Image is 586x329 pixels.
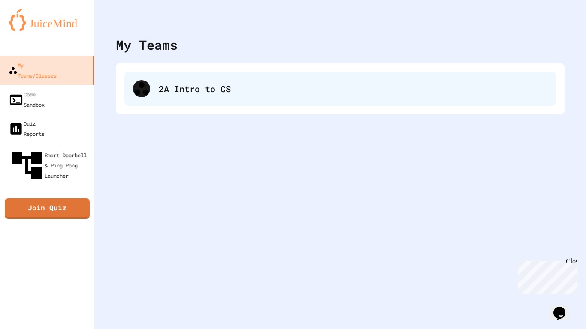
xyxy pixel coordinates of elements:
div: My Teams [116,35,178,54]
iframe: chat widget [515,257,577,294]
div: My Teams/Classes [9,60,57,81]
div: Code Sandbox [9,89,45,110]
div: Quiz Reports [9,118,45,139]
iframe: chat widget [550,295,577,320]
img: logo-orange.svg [9,9,86,31]
div: 2A Intro to CS [159,82,547,95]
div: 2A Intro to CS [124,72,556,106]
div: Smart Doorbell & Ping Pong Launcher [9,147,91,183]
a: Join Quiz [5,198,90,219]
div: Chat with us now!Close [3,3,59,54]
